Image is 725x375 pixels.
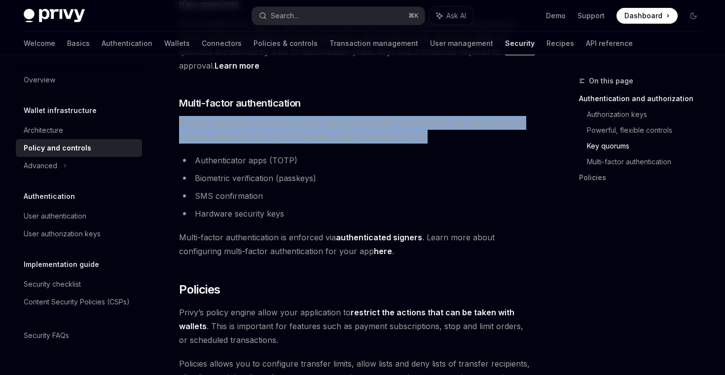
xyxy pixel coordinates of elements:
a: Content Security Policies (CSPs) [16,293,142,311]
span: Multi-factor authentication [179,96,301,110]
a: User management [430,32,493,55]
li: Biometric verification (passkeys) [179,171,534,185]
a: Demo [546,11,566,21]
div: Content Security Policies (CSPs) [24,296,130,308]
a: Authentication [102,32,152,55]
a: Authorization keys [587,107,709,122]
button: Search...⌘K [252,7,424,25]
a: Support [578,11,605,21]
img: dark logo [24,9,85,23]
div: Security checklist [24,278,81,290]
a: Transaction management [329,32,418,55]
a: Security FAQs [16,327,142,344]
div: Security FAQs [24,330,69,341]
h5: Authentication [24,190,75,202]
a: authenticated signers [336,232,422,243]
li: Authenticator apps (TOTP) [179,153,534,167]
span: Privy’s policy engine allow your application to . This is important for features such as payment ... [179,305,534,347]
a: Powerful, flexible controls [587,122,709,138]
a: Multi-factor authentication [587,154,709,170]
span: On this page [589,75,633,87]
span: Multi-factor authentication is enforced via . Learn more about configuring multi-factor authentic... [179,230,534,258]
div: Overview [24,74,55,86]
a: Basics [67,32,90,55]
a: API reference [586,32,633,55]
a: Security checklist [16,275,142,293]
a: Connectors [202,32,242,55]
a: Recipes [546,32,574,55]
a: Learn more [215,61,259,71]
h5: Wallet infrastructure [24,105,97,116]
a: Wallets [164,32,190,55]
a: Authentication and authorization [579,91,709,107]
div: User authentication [24,210,86,222]
div: Advanced [24,160,57,172]
div: Search... [271,10,298,22]
li: SMS confirmation [179,189,534,203]
a: Welcome [24,32,55,55]
span: Ask AI [446,11,466,21]
a: Key quorums [587,138,709,154]
li: Hardware security keys [179,207,534,221]
span: Policies [179,282,220,298]
a: Dashboard [616,8,678,24]
div: User authorization keys [24,228,101,240]
span: Privy enables native multi-factor authentication for wallet actions. This means your app can requ... [179,116,534,144]
button: Ask AI [430,7,473,25]
a: Policies & controls [254,32,318,55]
a: User authentication [16,207,142,225]
a: Architecture [16,121,142,139]
div: Architecture [24,124,63,136]
span: ⌘ K [408,12,419,20]
span: Dashboard [624,11,662,21]
h5: Implementation guide [24,259,99,270]
button: Toggle dark mode [686,8,701,24]
a: User authorization keys [16,225,142,243]
a: here [374,246,392,257]
a: Policy and controls [16,139,142,157]
a: Policies [579,170,709,186]
a: Overview [16,71,142,89]
div: Policy and controls [24,142,91,154]
a: Security [505,32,535,55]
